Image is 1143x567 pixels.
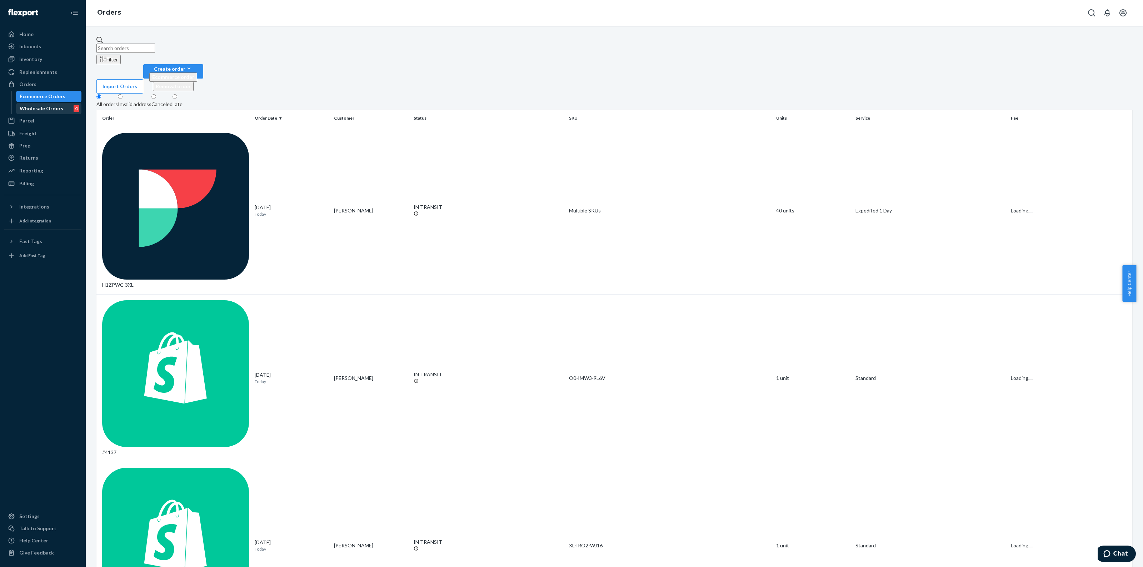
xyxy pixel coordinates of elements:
a: Replenishments [4,66,81,78]
div: 4 [74,105,79,112]
button: Close Navigation [67,6,81,20]
button: Fast Tags [4,236,81,247]
div: IN TRANSIT [414,204,563,211]
img: Flexport logo [8,9,38,16]
td: Loading.... [1008,127,1132,294]
th: Service [853,110,1008,127]
a: Help Center [4,535,81,546]
div: IN TRANSIT [414,371,563,378]
a: Settings [4,511,81,522]
a: Parcel [4,115,81,126]
div: Ecommerce Orders [20,93,65,100]
td: [PERSON_NAME] [331,127,410,294]
td: Loading.... [1008,294,1132,462]
a: Billing [4,178,81,189]
button: Integrations [4,201,81,212]
p: Expedited 1 Day [855,207,1005,214]
td: 40 units [773,127,853,294]
div: Customer [334,115,408,121]
a: Wholesale Orders4 [16,103,82,114]
p: Today [255,378,328,385]
a: Home [4,29,81,40]
th: Fee [1008,110,1132,127]
div: Canceled [151,101,173,108]
input: Search orders [96,44,155,53]
button: Open notifications [1100,6,1114,20]
td: 1 unit [773,294,853,462]
div: #4137 [102,300,249,456]
span: Removal order [156,83,191,89]
div: Invalid address [118,101,151,108]
div: Settings [19,513,40,520]
div: Integrations [19,203,49,210]
div: [DATE] [255,204,328,217]
a: Prep [4,140,81,151]
div: Give Feedback [19,549,54,556]
th: SKU [566,110,773,127]
button: Open Search Box [1084,6,1099,20]
div: Billing [19,180,34,187]
button: Import Orders [96,79,143,94]
div: XL-IRO2-WJ16 [569,542,770,549]
input: All orders [96,94,101,99]
button: Ecommerce order [149,72,197,82]
div: H1ZPWC-3XL [102,133,249,288]
a: Freight [4,128,81,139]
div: All orders [96,101,118,108]
div: Parcel [19,117,34,124]
a: Returns [4,152,81,164]
div: Orders [19,81,36,88]
div: [DATE] [255,539,328,552]
div: Help Center [19,537,48,544]
div: Filter [99,56,118,63]
div: Inbounds [19,43,41,50]
a: Orders [4,79,81,90]
div: Freight [19,130,37,137]
div: Add Integration [19,218,51,224]
input: Invalid address [118,94,123,99]
div: Fast Tags [19,238,42,245]
button: Create orderEcommerce orderRemoval order [143,64,203,79]
p: Today [255,211,328,217]
p: Standard [855,542,1005,549]
span: Ecommerce order [152,74,194,80]
button: Give Feedback [4,547,81,558]
td: [PERSON_NAME] [331,294,410,462]
div: Inventory [19,56,42,63]
button: Help Center [1122,265,1136,302]
div: Replenishments [19,69,57,76]
input: Canceled [151,94,156,99]
button: Filter [96,55,121,64]
td: Multiple SKUs [566,127,773,294]
th: Units [773,110,853,127]
th: Order Date [252,110,331,127]
th: Order [96,110,252,127]
a: Add Fast Tag [4,250,81,261]
input: Late [173,94,177,99]
div: Add Fast Tag [19,252,45,259]
div: [DATE] [255,371,328,385]
a: Ecommerce Orders [16,91,82,102]
button: Removal order [153,82,194,91]
div: Late [173,101,183,108]
iframe: Opens a widget where you can chat to one of our agents [1098,546,1136,563]
div: Create order [149,65,197,72]
div: O0-IMW3-9L6V [569,375,770,382]
a: Inventory [4,54,81,65]
div: Wholesale Orders [20,105,63,112]
div: Home [19,31,34,38]
a: Inbounds [4,41,81,52]
div: Reporting [19,167,43,174]
a: Add Integration [4,215,81,227]
p: Today [255,546,328,552]
a: Reporting [4,165,81,176]
button: Open account menu [1116,6,1130,20]
th: Status [411,110,566,127]
div: Returns [19,154,38,161]
a: Orders [97,9,121,16]
div: Prep [19,142,30,149]
p: Standard [855,375,1005,382]
button: Talk to Support [4,523,81,534]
